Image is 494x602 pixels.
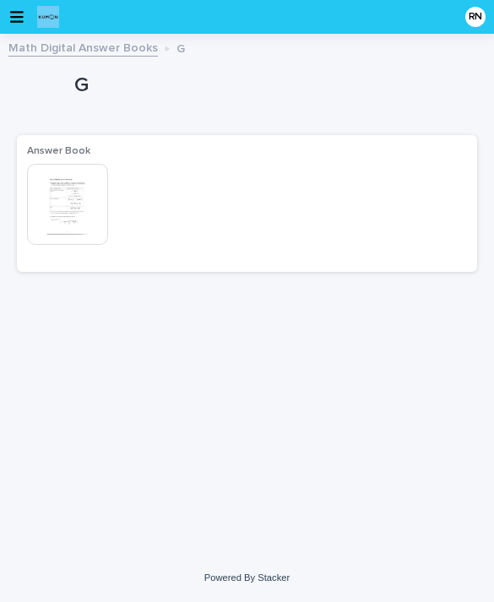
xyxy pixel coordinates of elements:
[8,37,158,57] a: Math Digital Answer Books
[176,38,185,57] p: G
[204,572,290,583] a: Powered By Stacker
[27,146,90,156] span: Answer Book
[74,73,470,98] p: G
[465,7,486,27] div: RN
[37,6,59,28] img: o6XkwfS7S2qhyeB9lxyF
